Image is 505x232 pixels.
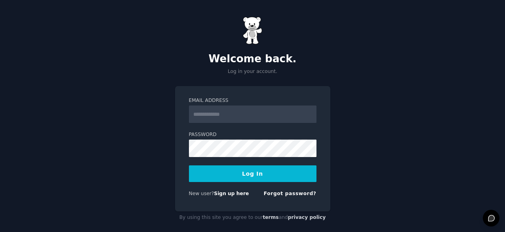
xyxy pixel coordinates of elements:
img: Gummy Bear [243,17,263,44]
label: Email Address [189,97,316,104]
button: Log In [189,165,316,182]
div: By using this site you agree to our and [175,211,330,224]
label: Password [189,131,316,138]
a: Forgot password? [264,191,316,196]
p: Log in your account. [175,68,330,75]
a: Sign up here [214,191,249,196]
h2: Welcome back. [175,53,330,65]
span: New user? [189,191,214,196]
a: privacy policy [288,215,326,220]
a: terms [263,215,278,220]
